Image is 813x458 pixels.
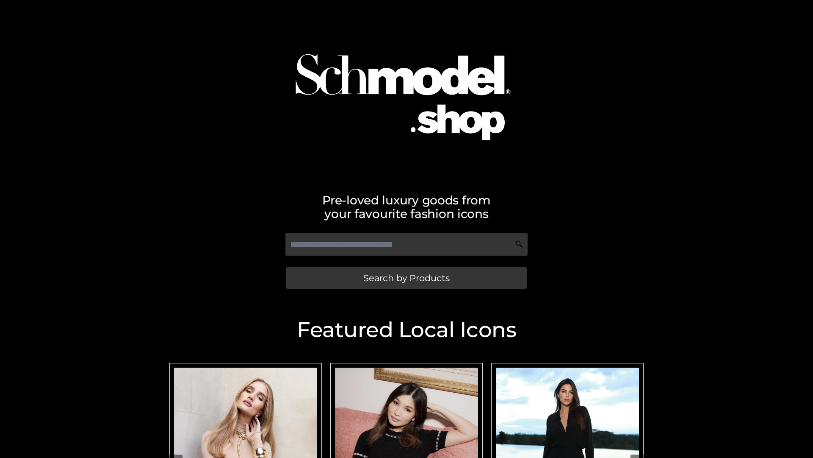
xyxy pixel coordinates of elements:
span: Search by Products [363,274,450,282]
a: Search by Products [286,267,527,289]
img: Search Icon [515,240,523,249]
h2: Pre-loved luxury goods from your favourite fashion icons [165,193,648,221]
h2: Featured Local Icons​ [165,319,648,341]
